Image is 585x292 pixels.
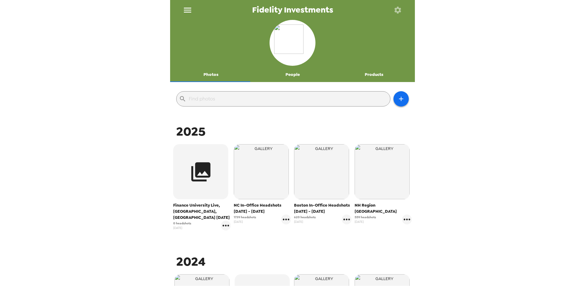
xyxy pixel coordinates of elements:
[333,67,415,82] button: Products
[252,6,333,14] span: Fidelity Investments
[173,202,231,221] span: Finance University Live, [GEOGRAPHIC_DATA], [GEOGRAPHIC_DATA] [DATE]
[221,221,231,230] button: gallery menu
[274,24,311,61] img: org logo
[252,67,333,82] button: People
[234,202,291,215] span: NC In-Office Headshots [DATE] - [DATE]
[234,219,256,224] span: [DATE]
[355,215,376,219] span: 559 headshots
[355,144,410,199] img: gallery
[281,215,291,224] button: gallery menu
[355,202,412,215] span: NH Region [GEOGRAPHIC_DATA]
[342,215,352,224] button: gallery menu
[173,226,191,230] span: [DATE]
[294,215,316,219] span: 620 headshots
[176,123,206,140] span: 2025
[170,67,252,82] button: Photos
[189,94,388,104] input: Find photos
[234,215,256,219] span: 1739 headshots
[355,219,376,224] span: [DATE]
[402,215,412,224] button: gallery menu
[294,202,352,215] span: Boston In-Office Headshots [DATE] - [DATE]
[173,221,191,226] span: 0 headshots
[234,144,289,199] img: gallery
[294,219,316,224] span: [DATE]
[294,144,349,199] img: gallery
[176,253,206,270] span: 2024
